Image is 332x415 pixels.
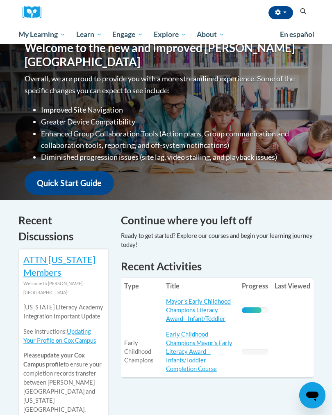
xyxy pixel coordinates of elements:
button: Search [297,7,309,16]
th: Last Viewed [271,278,314,294]
a: Engage [107,25,148,44]
a: Quick Start Guide [25,171,114,195]
span: Early Childhood Champions [124,339,153,364]
div: Progress, % [242,307,262,313]
img: Logo brand [23,6,47,19]
a: My Learning [13,25,71,44]
span: Learn [76,30,102,39]
span: En español [280,30,314,39]
button: Account Settings [268,6,293,19]
span: Explore [154,30,186,39]
iframe: Button to launch messaging window [299,382,325,408]
li: Enhanced Group Collaboration Tools (Action plans, Group communication and collaboration tools, re... [41,128,307,152]
h4: Recent Discussions [18,212,109,244]
h1: Recent Activities [121,259,314,274]
a: En español [275,26,320,43]
a: Cox Campus [23,6,47,19]
a: Learn [71,25,107,44]
p: See instructions: [23,327,104,345]
a: ATTN [US_STATE] Members [23,254,96,278]
p: Overall, we are proud to provide you with a more streamlined experience. Some of the specific cha... [25,73,307,97]
li: Diminished progression issues (site lag, video stalling, and playback issues) [41,151,307,163]
a: Explore [148,25,192,44]
a: Mayorʹs Early Childhood Champions Literacy Award - Infant/Toddler [166,298,231,322]
a: Updating Your Profile on Cox Campus [23,328,96,344]
b: update your Cox Campus profile [23,352,85,368]
div: Welcome to [PERSON_NAME][GEOGRAPHIC_DATA]! [23,279,104,297]
div: Main menu [12,25,320,44]
li: Improved Site Navigation [41,104,307,116]
h1: Welcome to the new and improved [PERSON_NAME][GEOGRAPHIC_DATA] [25,41,307,69]
p: [US_STATE] Literacy Academy Integration Important Update [23,303,104,321]
a: Early Childhood Champions Mayor’s Early Literacy Award – Infants/Toddler Completion Course [166,331,232,372]
th: Title [163,278,239,294]
span: About [197,30,225,39]
a: About [192,25,230,44]
h4: Continue where you left off [121,212,314,228]
th: Type [121,278,163,294]
span: My Learning [18,30,66,39]
span: Engage [112,30,143,39]
th: Progress [239,278,271,294]
li: Greater Device Compatibility [41,116,307,128]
